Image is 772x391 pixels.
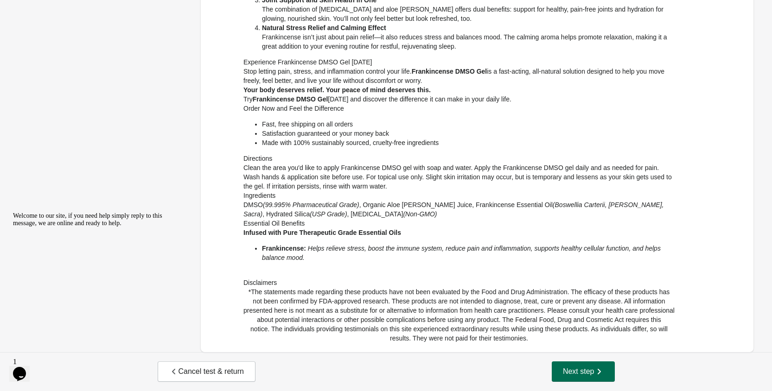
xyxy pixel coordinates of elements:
em: (99.995% Pharmaceutical Grade) [263,201,359,208]
p: Clean the area you'd like to apply Frankincense DMSO gel with soap and water. Apply the Frankince... [243,163,675,191]
li: Fast, free shipping on all orders [262,120,675,129]
span: Cancel test & return [169,367,244,376]
em: Helps relieve stress, boost the immune system, reduce pain and inflammation, supports healthy cel... [262,245,661,261]
span: Next step [563,367,604,376]
p: *The statements made regarding these products have not been evaluated by the Food and Drug Admini... [243,287,675,343]
h4: Experience Frankincense DMSO Gel [DATE] [243,57,675,67]
strong: Frankincense DMSO Gel [253,95,328,103]
em: (Non-GMO) [403,210,437,218]
div: Welcome to our site, if you need help simply reply to this message, we are online and ready to help. [4,4,171,19]
p: Frankincense isn’t just about pain relief—it also reduces stress and balances mood. The calming a... [262,23,675,51]
h4: Order Now and Feel the Difference [243,104,675,113]
iframe: chat widget [9,354,39,382]
p: Stop letting pain, stress, and inflammation control your life. is a fast-acting, all-natural solu... [243,67,675,85]
button: Cancel test & return [158,361,255,382]
strong: Natural Stress Relief and Calming Effect [262,24,386,32]
strong: Frankincense: [262,245,306,252]
p: Try [DATE] and discover the difference it can make in your daily life. [243,85,675,104]
strong: Your body deserves relief. Your peace of mind deserves this. [243,86,431,94]
h3: Disclaimers [243,278,675,287]
span: DMSO , Organic Aloe [PERSON_NAME] Juice, Frankincense Essential Oil , Hydrated Silica , [MEDICAL_... [243,201,664,218]
button: Next step [552,361,615,382]
strong: Frankincense DMSO Gel [412,68,487,75]
h3: Directions [243,154,675,163]
li: Made with 100% sustainably sourced, cruelty-free ingredients [262,138,675,147]
iframe: chat widget [9,208,176,349]
strong: Infused with Pure Therapeutic Grade Essential Oils [243,229,401,236]
h3: Ingredients [243,191,675,200]
span: Welcome to our site, if you need help simply reply to this message, we are online and ready to help. [4,4,153,18]
em: (USP Grade) [310,210,347,218]
h3: Essential Oil Benefits [243,219,675,228]
li: Satisfaction guaranteed or your money back [262,129,675,138]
